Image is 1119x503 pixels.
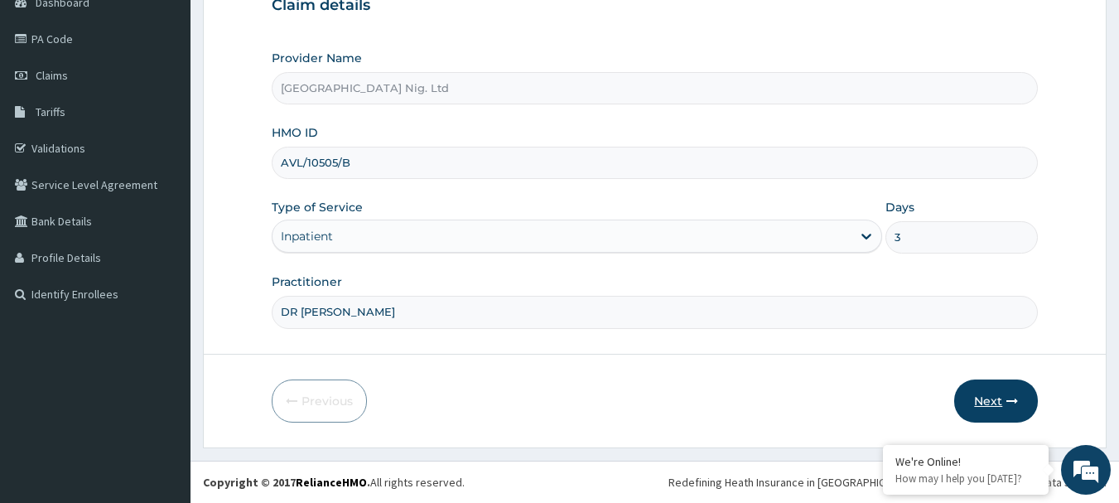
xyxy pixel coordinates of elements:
div: Redefining Heath Insurance in [GEOGRAPHIC_DATA] using Telemedicine and Data Science! [668,474,1107,491]
span: Tariffs [36,104,65,119]
a: RelianceHMO [296,475,367,490]
footer: All rights reserved. [191,461,1119,503]
input: Enter Name [272,296,1039,328]
div: We're Online! [895,454,1036,469]
button: Previous [272,380,367,423]
label: Days [885,199,914,215]
p: How may I help you today? [895,472,1036,486]
label: HMO ID [272,124,318,141]
label: Practitioner [272,273,342,290]
div: Inpatient [281,228,333,244]
span: Claims [36,68,68,83]
input: Enter HMO ID [272,147,1039,179]
label: Provider Name [272,50,362,66]
strong: Copyright © 2017 . [203,475,370,490]
label: Type of Service [272,199,363,215]
button: Next [954,380,1038,423]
